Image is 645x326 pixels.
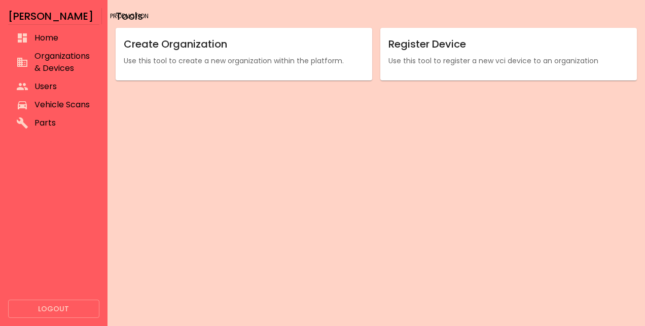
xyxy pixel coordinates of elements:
h6: Tools [116,8,637,24]
h6: [PERSON_NAME] [8,8,93,24]
p: Use this tool to create a new organization within the platform. [124,56,364,66]
span: Parts [34,117,91,129]
span: Home [34,32,91,44]
h6: Create Organization [124,36,364,52]
p: Use this tool to register a new vci device to an organization [388,56,629,66]
span: Users [34,80,91,93]
button: Logout [8,300,99,318]
span: Vehicle Scans [34,99,91,111]
span: Organizations & Devices [34,50,91,74]
h6: Register Device [388,36,629,52]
